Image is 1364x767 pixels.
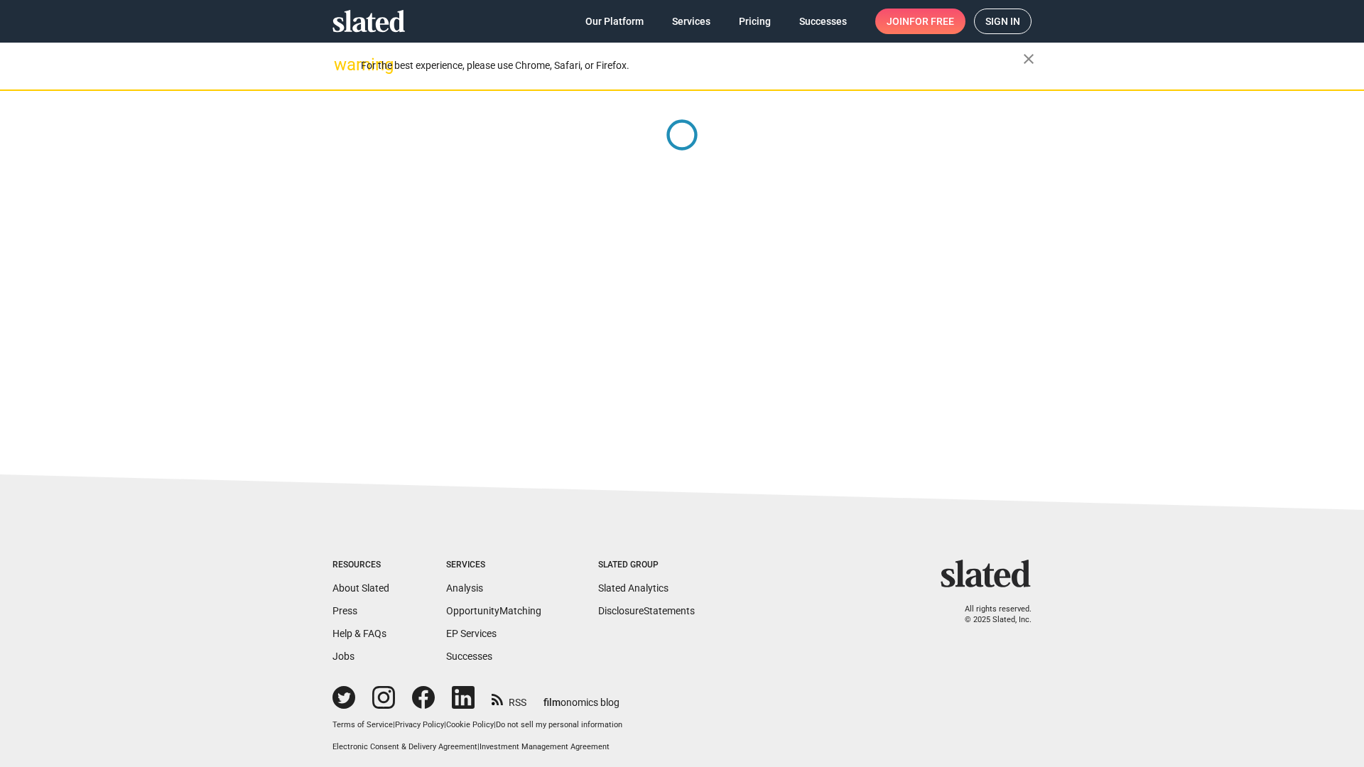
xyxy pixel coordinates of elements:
[598,560,695,571] div: Slated Group
[361,56,1023,75] div: For the best experience, please use Chrome, Safari, or Firefox.
[598,605,695,616] a: DisclosureStatements
[393,720,395,729] span: |
[446,560,541,571] div: Services
[446,628,497,639] a: EP Services
[543,685,619,709] a: filmonomics blog
[739,9,771,34] span: Pricing
[332,742,477,751] a: Electronic Consent & Delivery Agreement
[974,9,1032,34] a: Sign in
[446,720,494,729] a: Cookie Policy
[395,720,444,729] a: Privacy Policy
[574,9,655,34] a: Our Platform
[985,9,1020,33] span: Sign in
[875,9,965,34] a: Joinfor free
[332,651,354,662] a: Jobs
[887,9,954,34] span: Join
[788,9,858,34] a: Successes
[446,605,541,616] a: OpportunityMatching
[444,720,446,729] span: |
[480,742,610,751] a: Investment Management Agreement
[446,651,492,662] a: Successes
[332,560,389,571] div: Resources
[332,605,357,616] a: Press
[598,582,669,594] a: Slated Analytics
[585,9,644,34] span: Our Platform
[477,742,480,751] span: |
[334,56,351,73] mat-icon: warning
[950,604,1032,625] p: All rights reserved. © 2025 Slated, Inc.
[1020,50,1037,67] mat-icon: close
[496,720,622,731] button: Do not sell my personal information
[494,720,496,729] span: |
[332,628,386,639] a: Help & FAQs
[909,9,954,34] span: for free
[492,687,526,709] a: RSS
[543,697,561,708] span: film
[332,720,393,729] a: Terms of Service
[799,9,847,34] span: Successes
[727,9,782,34] a: Pricing
[672,9,710,34] span: Services
[446,582,483,594] a: Analysis
[332,582,389,594] a: About Slated
[661,9,722,34] a: Services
